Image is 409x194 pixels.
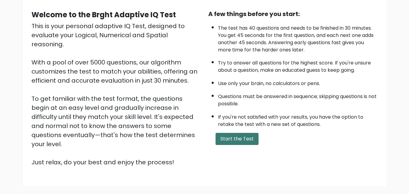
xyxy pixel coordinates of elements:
li: Questions must be answered in sequence; skipping questions is not possible. [218,90,378,107]
div: A few things before you start: [208,9,378,18]
li: The test has 40 questions and needs to be finished in 30 minutes. You get 45 seconds for the firs... [218,21,378,54]
li: If you're not satisfied with your results, you have the option to retake the test with a new set ... [218,110,378,128]
button: Start the Test [216,133,259,145]
b: Welcome to the Brght Adaptive IQ Test [31,10,176,20]
li: Try to answer all questions for the highest score. If you're unsure about a question, make an edu... [218,56,378,74]
li: Use only your brain, no calculators or pens. [218,77,378,87]
div: This is your personal adaptive IQ Test, designed to evaluate your Logical, Numerical and Spatial ... [31,21,201,167]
